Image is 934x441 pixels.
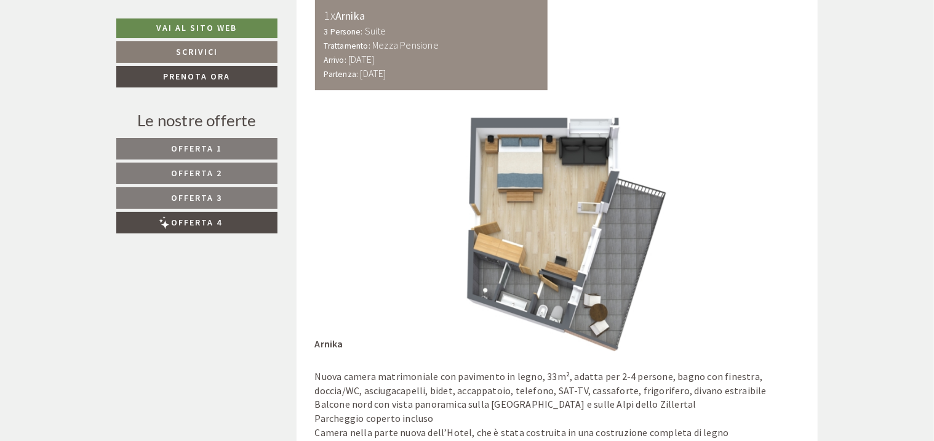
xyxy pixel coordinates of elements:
div: Arnika [315,328,362,351]
p: Nuova camera matrimoniale con pavimento in legno, 33m², adatta per 2-4 persone, bagno con finestr... [315,370,800,440]
small: 19:50 [19,60,186,69]
button: Previous [337,214,349,245]
button: Invia [423,325,485,346]
div: Le nostre offerte [116,109,277,132]
button: Next [765,214,778,245]
small: Arrivo: [324,55,346,65]
small: 3 Persone: [324,26,363,37]
span: Offerta 1 [172,143,223,154]
b: Mezza Pensione [372,39,439,51]
span: Offerta 3 [172,192,223,203]
img: image [315,108,800,351]
small: Partenza: [324,69,359,79]
span: Offerta 2 [172,168,223,179]
b: 1x [324,7,335,23]
b: [DATE] [361,67,386,79]
a: Scrivici [116,41,277,63]
a: Prenota ora [116,66,277,87]
div: Buon giorno, come possiamo aiutarla? [10,34,192,71]
div: [GEOGRAPHIC_DATA] [19,36,186,46]
a: Vai al sito web [116,18,277,38]
div: Arnika [324,7,539,25]
small: Trattamento: [324,41,370,51]
div: [DATE] [220,10,265,31]
span: Offerta 4 [172,217,223,228]
b: [DATE] [348,53,374,65]
b: Suite [365,25,386,37]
